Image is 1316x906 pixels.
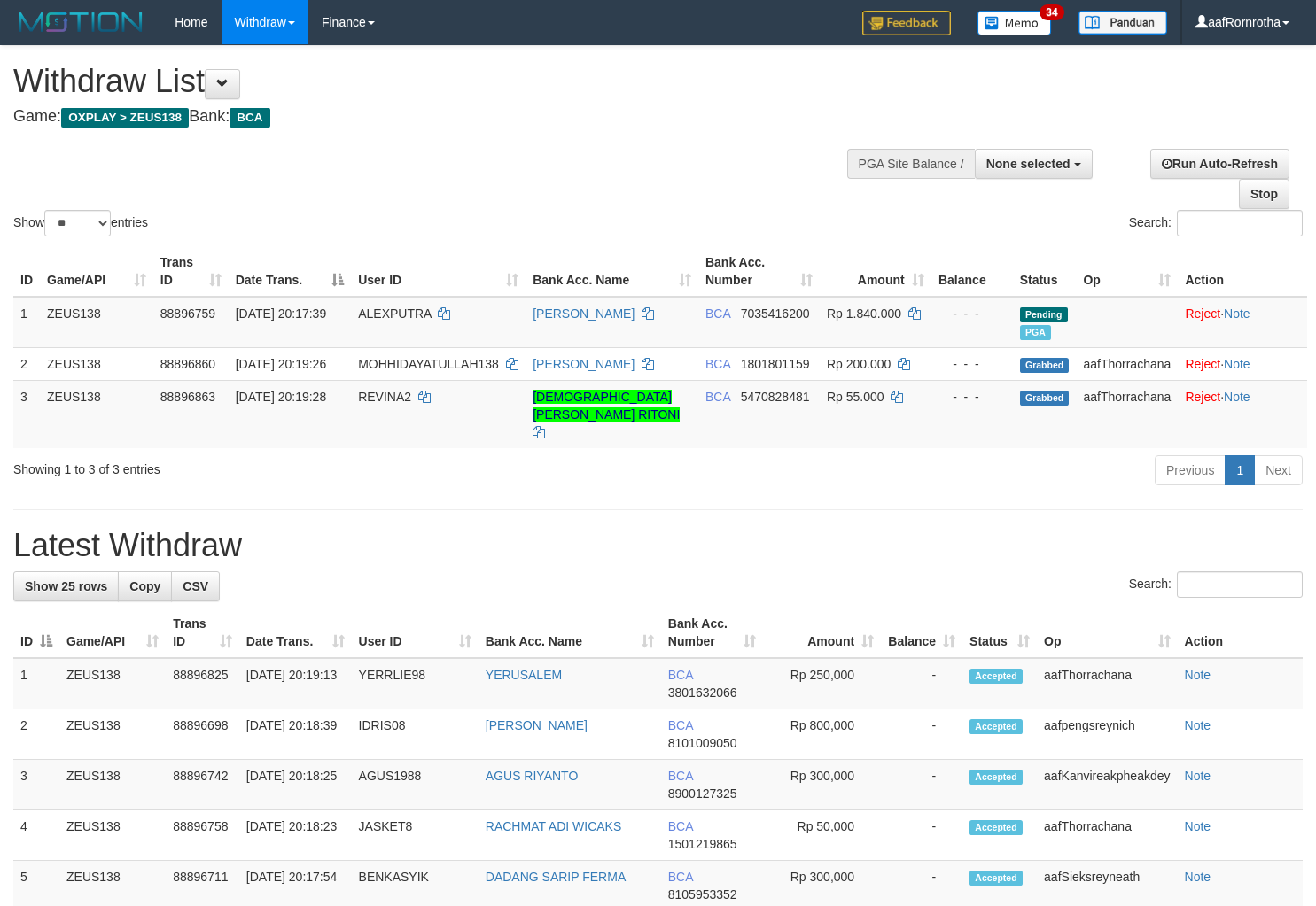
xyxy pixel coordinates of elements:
[763,709,881,760] td: Rp 800,000
[881,658,962,709] td: -
[969,770,1023,785] span: Accepted
[1239,179,1289,209] a: Stop
[13,709,59,760] td: 2
[668,685,737,700] span: Copy 3801632066 to clipboard
[938,355,1006,373] div: - - -
[13,453,535,478] div: Showing 1 to 3 of 3 entries
[1040,4,1063,20] span: 34
[1155,455,1226,485] a: Previous
[668,870,693,884] span: BCA
[1037,658,1177,709] td: aafThorrachana
[1177,210,1303,236] input: Search:
[1178,347,1307,380] td: ·
[881,608,962,658] th: Balance: activate to sort column ascending
[40,380,153,448] td: ZEUS138
[352,760,479,810] td: AGUS1988
[1225,455,1255,485] a: 1
[977,11,1052,35] img: Button%20Memo.svg
[827,357,891,371] span: Rp 200.000
[938,305,1006,322] div: - - -
[820,246,931,297] th: Amount: activate to sort column ascending
[166,709,239,760] td: 88896698
[40,297,153,348] td: ZEUS138
[763,810,881,861] td: Rp 50,000
[1129,210,1303,236] label: Search:
[668,718,693,732] span: BCA
[1178,608,1303,658] th: Action
[1254,455,1303,485] a: Next
[1185,718,1211,732] a: Note
[351,246,526,297] th: User ID: activate to sort column ascending
[44,210,111,236] select: Showentries
[1185,870,1211,884] a: Note
[741,357,810,371] span: Copy 1801801159 to clipboard
[59,658,166,709] td: ZEUS138
[698,246,820,297] th: Bank Acc. Number: activate to sort column ascending
[1037,709,1177,760] td: aafpengsreynich
[166,658,239,709] td: 88896825
[1129,571,1303,598] label: Search:
[236,357,326,371] span: [DATE] 20:19:26
[533,357,635,371] a: [PERSON_NAME]
[969,820,1023,835] span: Accepted
[1076,347,1178,380] td: aafThorrachana
[13,528,1303,563] h1: Latest Withdraw
[358,390,411,404] span: REVINA2
[13,9,148,35] img: MOTION_logo.png
[61,108,189,128] span: OXPLAY > ZEUS138
[986,157,1071,171] span: None selected
[352,658,479,709] td: YERRLIE98
[486,668,562,682] a: YERUSALEM
[526,246,698,297] th: Bank Acc. Name: activate to sort column ascending
[166,608,239,658] th: Trans ID: activate to sort column ascending
[129,579,160,593] span: Copy
[931,246,1013,297] th: Balance
[230,108,269,128] span: BCA
[1224,390,1250,404] a: Note
[705,306,730,321] span: BCA
[13,658,59,709] td: 1
[1020,358,1070,373] span: Grabbed
[763,608,881,658] th: Amount: activate to sort column ascending
[862,11,951,35] img: Feedback.jpg
[668,887,737,902] span: Copy 8105953352 to clipboard
[763,658,881,709] td: Rp 250,000
[881,810,962,861] td: -
[166,760,239,810] td: 88896742
[1076,380,1178,448] td: aafThorrachana
[479,608,661,658] th: Bank Acc. Name: activate to sort column ascending
[160,357,215,371] span: 88896860
[236,390,326,404] span: [DATE] 20:19:28
[1185,306,1220,321] a: Reject
[59,810,166,861] td: ZEUS138
[13,571,119,601] a: Show 25 rows
[668,668,693,682] span: BCA
[59,608,166,658] th: Game/API: activate to sort column ascending
[827,390,884,404] span: Rp 55.000
[166,810,239,861] td: 88896758
[705,357,730,371] span: BCA
[239,709,352,760] td: [DATE] 20:18:39
[969,669,1023,684] span: Accepted
[847,149,975,179] div: PGA Site Balance /
[13,64,860,99] h1: Withdraw List
[741,390,810,404] span: Copy 5470828481 to clipboard
[352,709,479,760] td: IDRIS08
[969,719,1023,734] span: Accepted
[160,390,215,404] span: 88896863
[1185,668,1211,682] a: Note
[40,246,153,297] th: Game/API: activate to sort column ascending
[938,388,1006,406] div: - - -
[1013,246,1077,297] th: Status
[1076,246,1178,297] th: Op: activate to sort column ascending
[1037,810,1177,861] td: aafThorrachana
[239,810,352,861] td: [DATE] 20:18:23
[763,760,881,810] td: Rp 300,000
[153,246,229,297] th: Trans ID: activate to sort column ascending
[358,306,431,321] span: ALEXPUTRA
[668,786,737,801] span: Copy 8900127325 to clipboard
[1185,390,1220,404] a: Reject
[705,390,730,404] span: BCA
[1177,571,1303,598] input: Search:
[59,760,166,810] td: ZEUS138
